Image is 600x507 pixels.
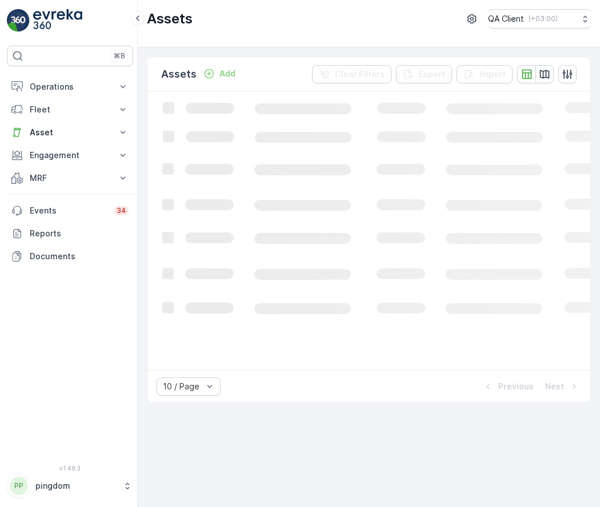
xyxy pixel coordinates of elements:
[7,121,133,144] button: Asset
[457,65,513,83] button: Import
[481,380,535,393] button: Previous
[30,205,107,216] p: Events
[219,68,235,79] p: Add
[488,9,591,29] button: QA Client(+03:00)
[7,222,133,245] a: Reports
[7,167,133,190] button: MRF
[114,51,125,61] p: ⌘B
[545,381,564,392] p: Next
[544,380,581,393] button: Next
[30,251,129,262] p: Documents
[7,75,133,98] button: Operations
[199,67,240,81] button: Add
[7,474,133,498] button: PPpingdom
[7,98,133,121] button: Fleet
[30,228,129,239] p: Reports
[10,477,28,495] div: PP
[161,66,197,82] p: Assets
[33,9,82,32] img: logo_light-DOdMpM7g.png
[7,199,133,222] a: Events34
[7,245,133,268] a: Documents
[117,206,126,215] p: 34
[35,480,117,492] p: pingdom
[7,465,133,472] span: v 1.49.3
[30,127,110,138] p: Asset
[7,144,133,167] button: Engagement
[498,381,534,392] p: Previous
[335,69,385,80] p: Clear Filters
[30,104,110,115] p: Fleet
[396,65,452,83] button: Export
[479,69,506,80] p: Import
[30,150,110,161] p: Engagement
[529,14,558,23] p: ( +03:00 )
[488,13,524,25] p: QA Client
[30,81,110,92] p: Operations
[7,9,30,32] img: logo
[30,172,110,184] p: MRF
[419,69,445,80] p: Export
[147,10,193,28] p: Assets
[312,65,391,83] button: Clear Filters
